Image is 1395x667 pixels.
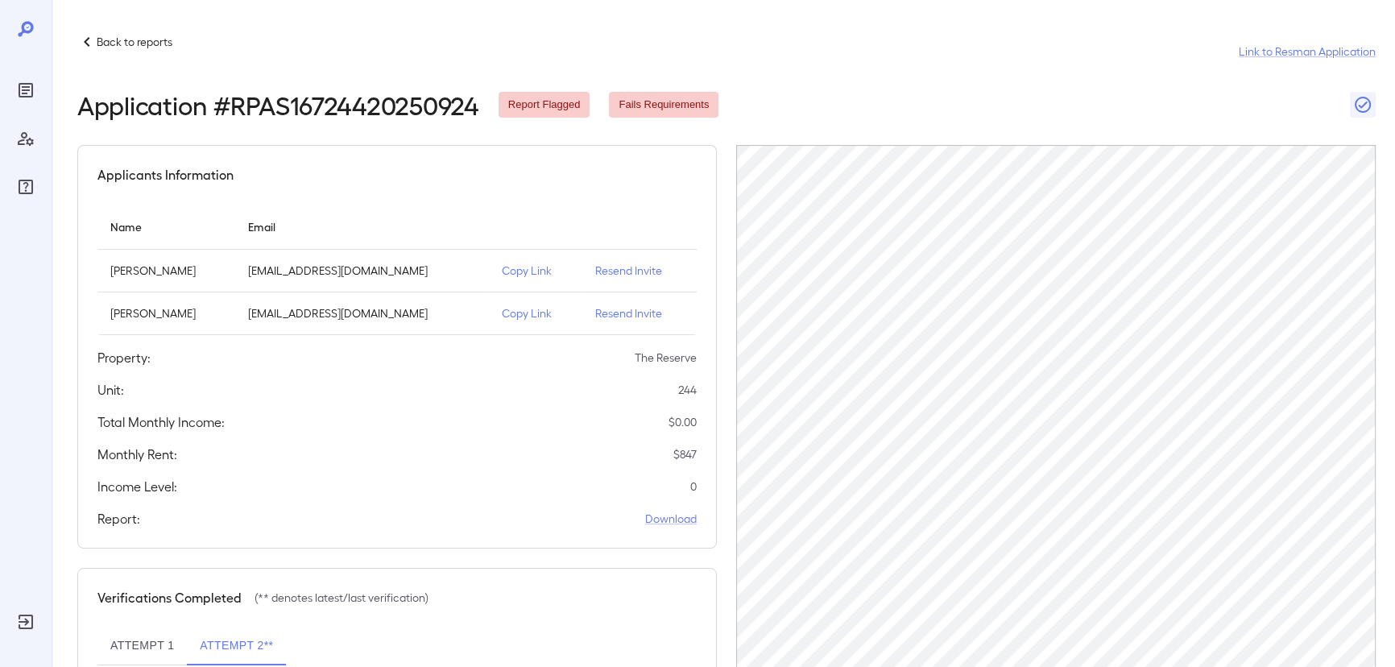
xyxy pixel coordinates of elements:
[635,350,697,366] p: The Reserve
[1239,43,1376,60] a: Link to Resman Application
[97,348,151,367] h5: Property:
[595,305,684,321] p: Resend Invite
[235,204,489,250] th: Email
[97,588,242,607] h5: Verifications Completed
[13,77,39,103] div: Reports
[97,477,177,496] h5: Income Level:
[248,263,476,279] p: [EMAIL_ADDRESS][DOMAIN_NAME]
[97,627,187,665] button: Attempt 1
[673,446,697,462] p: $ 847
[669,414,697,430] p: $ 0.00
[110,305,222,321] p: [PERSON_NAME]
[97,509,140,528] h5: Report:
[97,380,124,400] h5: Unit:
[13,609,39,635] div: Log Out
[690,478,697,495] p: 0
[502,263,569,279] p: Copy Link
[97,34,172,50] p: Back to reports
[255,590,428,606] p: (** denotes latest/last verification)
[609,97,718,113] span: Fails Requirements
[13,174,39,200] div: FAQ
[502,305,569,321] p: Copy Link
[595,263,684,279] p: Resend Invite
[77,90,479,119] h2: Application # RPAS16724420250924
[678,382,697,398] p: 244
[97,204,235,250] th: Name
[110,263,222,279] p: [PERSON_NAME]
[97,165,234,184] h5: Applicants Information
[97,412,225,432] h5: Total Monthly Income:
[248,305,476,321] p: [EMAIL_ADDRESS][DOMAIN_NAME]
[97,204,697,335] table: simple table
[187,627,286,665] button: Attempt 2**
[1350,92,1376,118] button: Close Report
[97,445,177,464] h5: Monthly Rent:
[13,126,39,151] div: Manage Users
[499,97,590,113] span: Report Flagged
[645,511,697,527] a: Download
